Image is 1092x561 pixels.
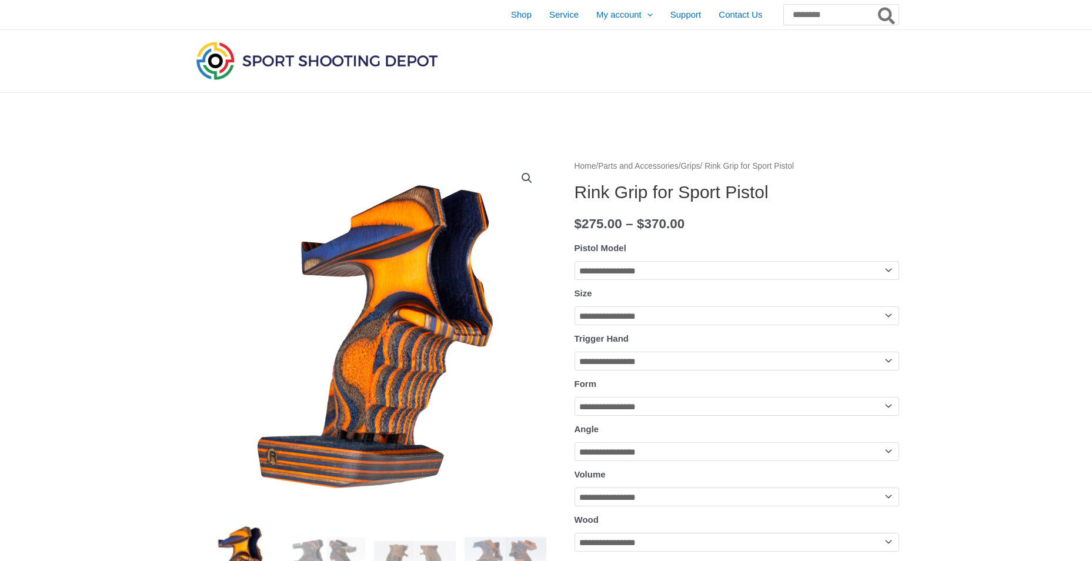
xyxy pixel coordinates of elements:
[575,515,599,525] label: Wood
[681,162,700,171] a: Grips
[575,216,582,231] span: $
[637,216,644,231] span: $
[575,469,606,479] label: Volume
[575,216,622,231] bdi: 275.00
[575,182,899,203] h1: Rink Grip for Sport Pistol
[575,162,596,171] a: Home
[575,243,626,253] label: Pistol Model
[626,216,633,231] span: –
[575,333,629,343] label: Trigger Hand
[876,5,899,25] button: Search
[575,159,899,174] nav: Breadcrumb
[637,216,684,231] bdi: 370.00
[575,424,599,434] label: Angle
[598,162,679,171] a: Parts and Accessories
[575,288,592,298] label: Size
[516,168,537,189] a: View full-screen image gallery
[575,379,597,389] label: Form
[193,39,440,82] img: Sport Shooting Depot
